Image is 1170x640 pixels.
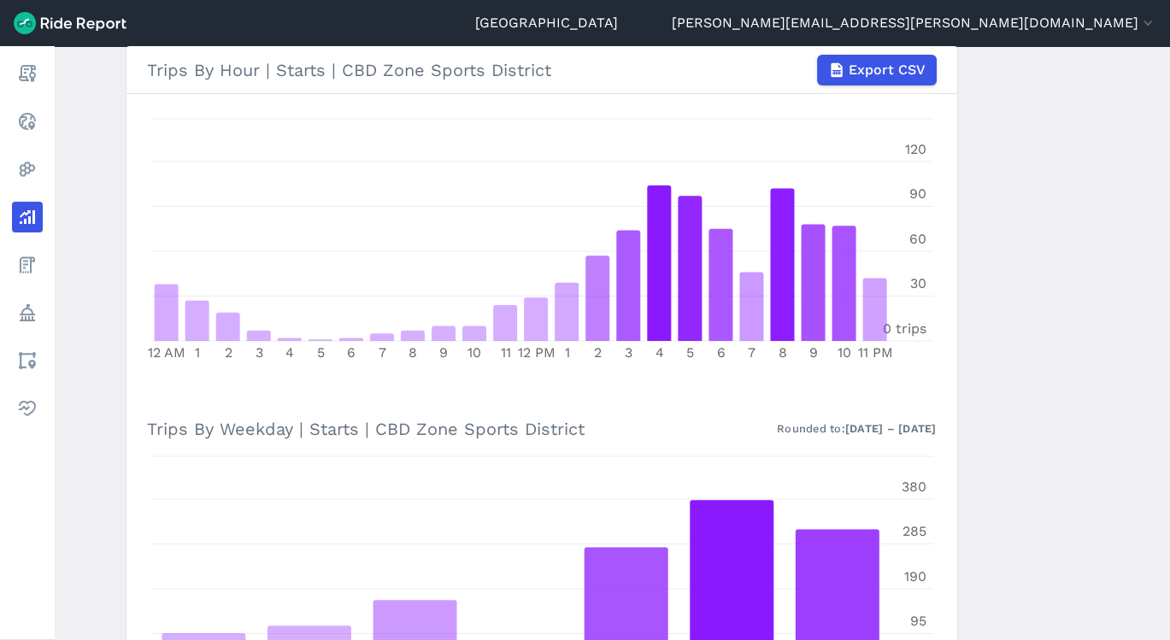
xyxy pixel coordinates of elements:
tspan: 380 [902,479,926,495]
tspan: 2 [224,344,232,361]
tspan: 8 [778,344,786,361]
tspan: 7 [748,344,756,361]
img: Ride Report [14,12,126,34]
tspan: 30 [910,275,926,291]
a: [GEOGRAPHIC_DATA] [475,13,618,33]
a: Policy [12,297,43,328]
tspan: 5 [686,344,694,361]
tspan: 120 [905,141,926,157]
tspan: 11 PM [857,344,892,361]
tspan: 6 [347,344,356,361]
span: Export CSV [849,60,926,80]
tspan: 2 [594,344,602,361]
tspan: 3 [255,344,262,361]
tspan: 95 [910,613,926,629]
a: Analyze [12,202,43,232]
a: Health [12,393,43,424]
tspan: 10 [837,344,850,361]
tspan: 4 [285,344,294,361]
a: Areas [12,345,43,376]
button: [PERSON_NAME][EMAIL_ADDRESS][PERSON_NAME][DOMAIN_NAME] [672,13,1156,33]
tspan: 8 [409,344,417,361]
tspan: 1 [564,344,569,361]
tspan: 60 [909,231,926,247]
a: Report [12,58,43,89]
tspan: 190 [904,568,926,584]
a: Realtime [12,106,43,137]
a: Fees [12,250,43,280]
tspan: 3 [625,344,632,361]
tspan: 10 [467,344,481,361]
strong: [DATE] – [DATE] [845,422,937,435]
button: Export CSV [817,55,937,85]
tspan: 90 [909,185,926,202]
div: Rounded to: [777,420,937,437]
tspan: 1 [195,344,200,361]
tspan: 9 [439,344,448,361]
tspan: 5 [316,344,324,361]
tspan: 4 [655,344,663,361]
tspan: 6 [716,344,725,361]
div: Trips By Hour | Starts | CBD Zone Sports District [147,55,937,85]
tspan: 7 [378,344,385,361]
tspan: 285 [902,523,926,539]
tspan: 12 PM [517,344,555,361]
tspan: 9 [808,344,817,361]
tspan: 11 [500,344,510,361]
a: Heatmaps [12,154,43,185]
tspan: 12 AM [148,344,185,361]
h3: Trips By Weekday | Starts | CBD Zone Sports District [147,405,937,452]
tspan: 0 trips [883,320,926,337]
